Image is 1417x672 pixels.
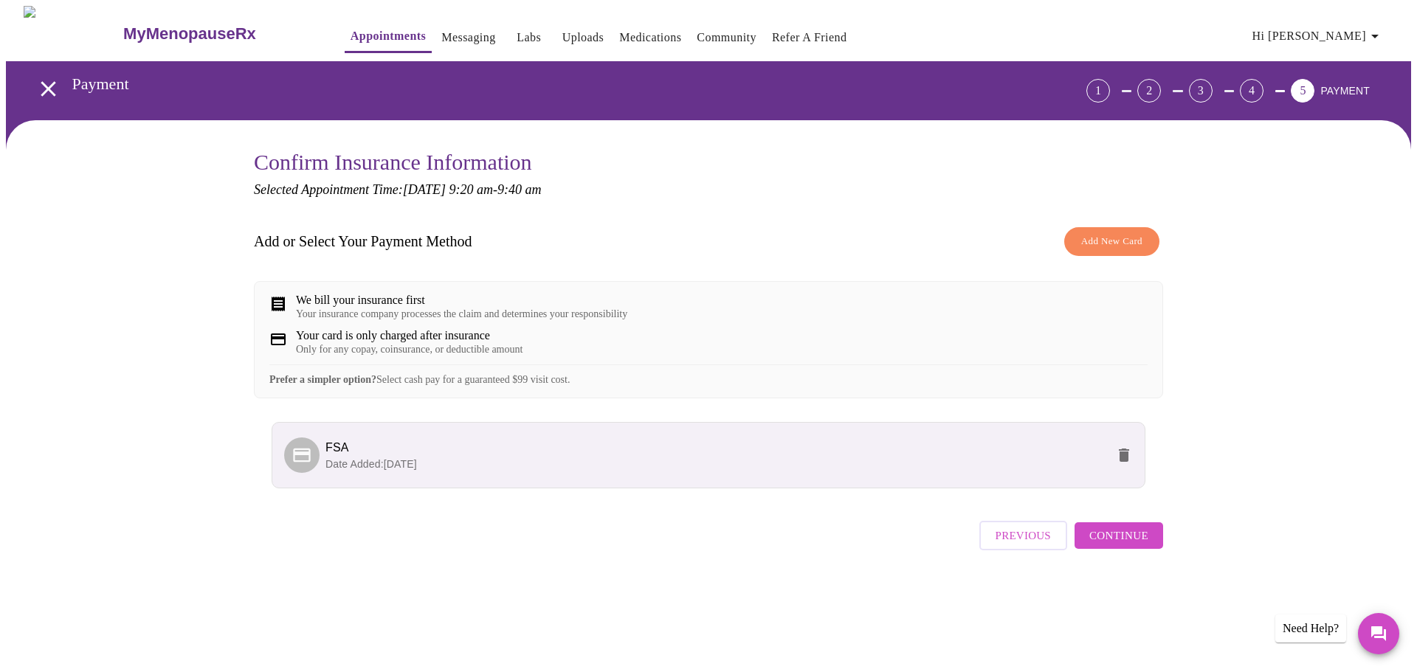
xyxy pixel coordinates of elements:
[27,67,70,111] button: open drawer
[1137,79,1161,103] div: 2
[766,23,853,52] button: Refer a Friend
[1106,437,1142,473] button: delete
[441,27,495,48] a: Messaging
[691,23,762,52] button: Community
[24,6,122,61] img: MyMenopauseRx Logo
[996,526,1051,545] span: Previous
[1089,526,1148,545] span: Continue
[1081,233,1142,250] span: Add New Card
[254,150,1163,175] h3: Confirm Insurance Information
[1291,79,1314,103] div: 5
[1358,613,1399,654] button: Messages
[562,27,604,48] a: Uploads
[345,21,432,53] button: Appointments
[1247,21,1390,51] button: Hi [PERSON_NAME]
[254,233,472,250] h3: Add or Select Your Payment Method
[697,27,756,48] a: Community
[556,23,610,52] button: Uploads
[269,374,376,385] strong: Prefer a simpler option?
[296,329,523,342] div: Your card is only charged after insurance
[296,294,627,307] div: We bill your insurance first
[325,441,349,454] span: FSA
[269,364,1148,386] div: Select cash pay for a guaranteed $99 visit cost.
[506,23,553,52] button: Labs
[1240,79,1263,103] div: 4
[72,75,1004,94] h3: Payment
[254,182,541,197] em: Selected Appointment Time: [DATE] 9:20 am - 9:40 am
[619,27,681,48] a: Medications
[325,458,417,470] span: Date Added: [DATE]
[1189,79,1213,103] div: 3
[1252,26,1384,46] span: Hi [PERSON_NAME]
[517,27,541,48] a: Labs
[772,27,847,48] a: Refer a Friend
[122,8,315,60] a: MyMenopauseRx
[1275,614,1346,642] div: Need Help?
[613,23,687,52] button: Medications
[1320,85,1370,97] span: PAYMENT
[123,24,256,44] h3: MyMenopauseRx
[296,344,523,356] div: Only for any copay, coinsurance, or deductible amount
[351,26,426,46] a: Appointments
[979,521,1067,550] button: Previous
[435,23,501,52] button: Messaging
[1075,522,1163,549] button: Continue
[1064,227,1159,256] button: Add New Card
[1086,79,1110,103] div: 1
[296,308,627,320] div: Your insurance company processes the claim and determines your responsibility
